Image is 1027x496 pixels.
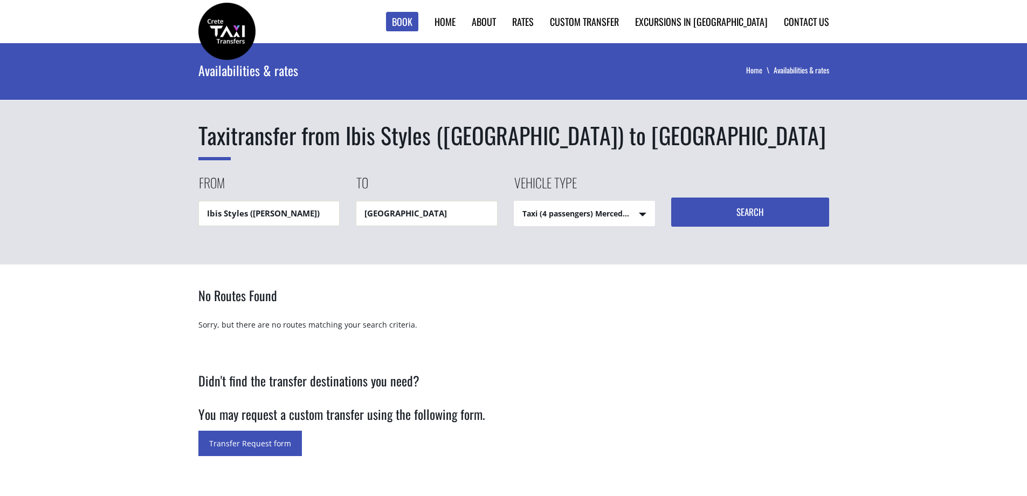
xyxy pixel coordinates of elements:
a: Excursions in [GEOGRAPHIC_DATA] [635,15,768,29]
a: Transfer Request form [198,431,302,456]
li: Availabilities & rates [774,65,829,76]
p: Sorry, but there are no routes matching your search criteria. [198,320,829,339]
input: Pickup location [198,201,340,226]
label: From [198,173,225,201]
h2: No Routes Found [198,286,829,320]
img: Crete Taxi Transfers | Taxi transfer from Ibis Styles (Heraklion) to Heraklion airport | Crete Ta... [198,3,256,60]
a: Book [386,12,418,32]
a: About [472,15,496,29]
button: Search [671,198,829,227]
h2: Didn't find the transfer destinations you need? [198,371,829,405]
a: Home [746,64,774,76]
h2: You may request a custom transfer using the following form. [198,405,829,438]
input: Drop-off location [356,201,498,226]
h1: transfer from Ibis Styles ([GEOGRAPHIC_DATA]) to [GEOGRAPHIC_DATA] [198,119,829,152]
a: Home [435,15,456,29]
span: Taxi [198,118,231,160]
img: svg%3E [305,5,354,38]
label: Vehicle type [514,173,577,201]
a: Contact us [784,15,829,29]
a: Crete Taxi Transfers | Taxi transfer from Ibis Styles (Heraklion) to Heraklion airport | Crete Ta... [198,24,256,36]
div: Availabilities & rates [198,43,542,97]
a: Rates [512,15,534,29]
label: To [356,173,368,201]
span: Taxi (4 passengers) Mercedes E Class [514,201,655,227]
a: Custom Transfer [550,15,619,29]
